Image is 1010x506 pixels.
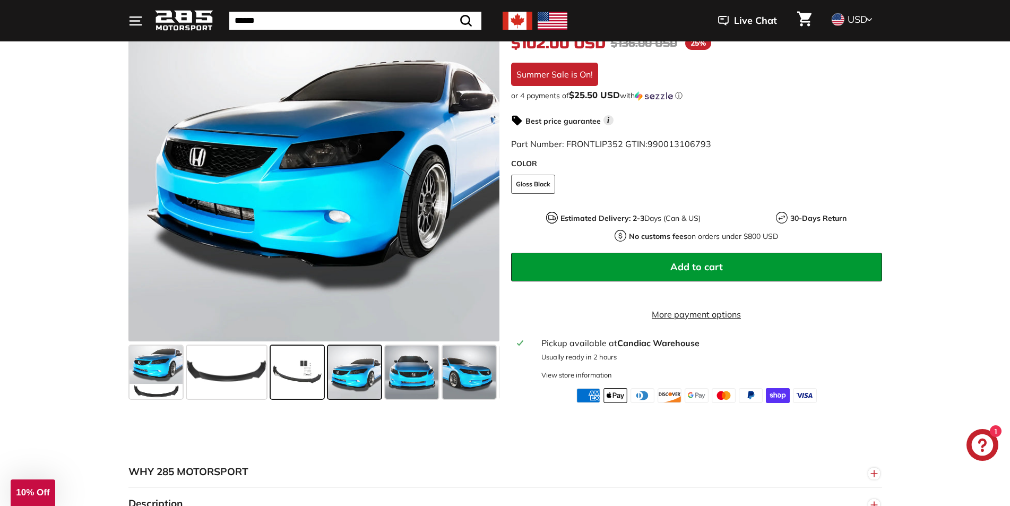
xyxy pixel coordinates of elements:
span: 25% [685,37,711,50]
input: Search [229,12,481,30]
button: Add to cart [511,253,882,281]
button: Live Chat [704,7,791,34]
img: google_pay [685,388,709,403]
img: master [712,388,736,403]
img: diners_club [631,388,654,403]
span: i [603,115,614,125]
strong: Estimated Delivery: 2-3 [560,213,644,223]
span: $136.00 USD [611,37,677,50]
strong: Candiac Warehouse [617,338,700,348]
span: Live Chat [734,14,777,28]
img: Sezzle [635,91,673,101]
img: apple_pay [603,388,627,403]
div: Summer Sale is On! [511,63,598,86]
strong: 30-Days Return [790,213,847,223]
a: More payment options [511,308,882,321]
strong: Best price guarantee [525,116,601,126]
p: Usually ready in 2 hours [541,352,875,362]
div: View store information [541,370,612,380]
div: 10% Off [11,479,55,506]
img: paypal [739,388,763,403]
img: american_express [576,388,600,403]
div: Pickup available at [541,337,875,349]
span: Add to cart [670,261,723,273]
span: USD [848,13,867,25]
img: discover [658,388,681,403]
button: WHY 285 MOTORSPORT [128,456,882,488]
img: visa [793,388,817,403]
span: 990013106793 [648,139,711,149]
div: or 4 payments of with [511,90,882,101]
img: shopify_pay [766,388,790,403]
span: $102.00 USD [511,35,606,53]
p: on orders under $800 USD [629,231,778,242]
img: Logo_285_Motorsport_areodynamics_components [155,8,213,33]
span: Part Number: FRONTLIP352 GTIN: [511,139,711,149]
strong: No customs fees [629,231,687,241]
div: or 4 payments of$25.50 USDwithSezzle Click to learn more about Sezzle [511,90,882,101]
a: Cart [791,3,818,39]
p: Days (Can & US) [560,213,701,224]
label: COLOR [511,158,882,169]
span: $25.50 USD [569,89,620,100]
inbox-online-store-chat: Shopify online store chat [963,429,1002,464]
span: 10% Off [16,487,49,498]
